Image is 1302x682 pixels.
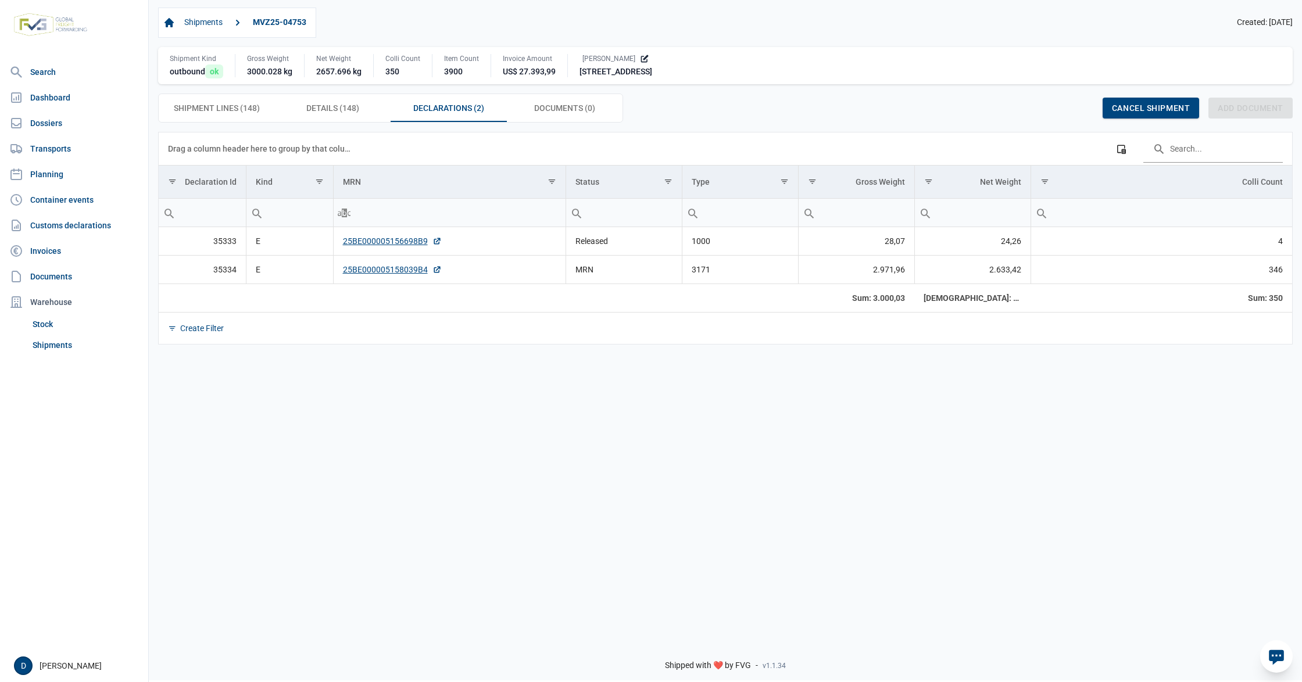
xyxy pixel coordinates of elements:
td: 35334 [159,255,246,283]
input: Filter cell [566,199,682,227]
td: Filter cell [914,198,1031,227]
td: 3171 [682,255,798,283]
div: outbound [170,66,223,77]
div: Shipment Kind [170,54,223,63]
div: Data grid toolbar [168,132,1283,165]
span: Show filter options for column 'Declaration Id' [168,177,177,186]
a: Customs declarations [5,214,144,237]
td: Column Gross Weight [798,166,914,199]
div: Colli Count [385,54,420,63]
div: Net Weight [980,177,1021,186]
a: MVZ25-04753 [248,13,311,33]
a: Transports [5,137,144,160]
div: Declaration Id [185,177,237,186]
td: Column MRN [333,166,566,199]
div: Gross Weight Sum: 3.000,03 [807,292,905,304]
div: [PERSON_NAME] [14,656,141,675]
td: Column Net Weight [914,166,1031,199]
span: Show filter options for column 'Gross Weight' [808,177,817,186]
a: Invoices [5,239,144,263]
a: Dashboard [5,86,144,109]
div: Search box [246,199,267,227]
span: Shipped with ❤️ by FVG [665,661,751,671]
div: Search box [682,199,703,227]
input: Filter cell [159,199,246,227]
td: 35333 [159,227,246,256]
td: E [246,255,333,283]
div: Status [575,177,599,186]
td: Filter cell [333,198,566,227]
input: Filter cell [682,199,798,227]
span: Show filter options for column 'Colli Count' [1040,177,1049,186]
span: Show filter options for column 'Kind' [315,177,324,186]
div: [STREET_ADDRESS] [580,66,652,77]
td: Filter cell [798,198,914,227]
div: Colli Count [1242,177,1283,186]
td: Filter cell [682,198,798,227]
span: Documents (0) [534,101,595,115]
span: Details (148) [306,101,359,115]
div: 2657.696 kg [316,66,362,77]
span: Show filter options for column 'Net Weight' [924,177,933,186]
input: Filter cell [334,199,566,227]
td: E [246,227,333,256]
td: Filter cell [246,198,333,227]
a: Stock [28,314,144,335]
span: Show filter options for column 'Type' [780,177,789,186]
div: Gross Weight [856,177,905,186]
td: 4 [1031,227,1292,256]
td: Filter cell [159,198,246,227]
a: 25BE000005156698B9 [343,235,442,247]
div: Drag a column header here to group by that column [168,139,355,158]
span: [PERSON_NAME] [582,54,635,63]
span: Show filter options for column 'Status' [664,177,673,186]
td: 1000 [682,227,798,256]
div: Colli Count Sum: 350 [1040,292,1283,304]
input: Search in the data grid [1143,135,1283,163]
td: Released [566,227,682,256]
img: FVG - Global freight forwarding [9,9,92,41]
span: Declarations (2) [413,101,484,115]
td: Column Type [682,166,798,199]
td: Column Colli Count [1031,166,1292,199]
div: Data grid with 2 rows and 8 columns [159,132,1292,344]
td: Column Declaration Id [159,166,246,199]
div: 3000.028 kg [247,66,292,77]
span: Cancel shipment [1112,103,1190,113]
div: Search box [915,199,936,227]
div: MRN [343,177,361,186]
td: Filter cell [566,198,682,227]
a: Planning [5,163,144,186]
input: Filter cell [799,199,914,227]
div: Search box [159,199,180,227]
a: Shipments [180,13,227,33]
div: 3900 [444,66,479,77]
a: Container events [5,188,144,211]
a: Shipments [28,335,144,356]
div: Invoice Amount [503,54,556,63]
div: Column Chooser [1111,138,1132,159]
td: 24,26 [914,227,1031,256]
div: Net Weight Sum: 2.657,68 [924,292,1021,304]
input: Filter cell [246,199,333,227]
td: 28,07 [798,227,914,256]
button: D [14,656,33,675]
span: Show filter options for column 'MRN' [548,177,556,186]
a: 25BE000005158039B4 [343,264,442,275]
div: Item Count [444,54,479,63]
div: 350 [385,66,420,77]
td: Filter cell [1031,198,1292,227]
span: v1.1.34 [763,661,786,670]
span: Shipment Lines (148) [174,101,260,115]
div: Create Filter [180,323,224,333]
div: Search box [334,199,355,227]
a: Dossiers [5,112,144,135]
span: ok [205,64,223,78]
input: Filter cell [915,199,1031,227]
span: - [756,661,758,671]
div: Cancel shipment [1103,98,1199,119]
div: Search box [1031,199,1052,227]
div: Search box [799,199,820,227]
td: Column Kind [246,166,333,199]
div: Type [692,177,710,186]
